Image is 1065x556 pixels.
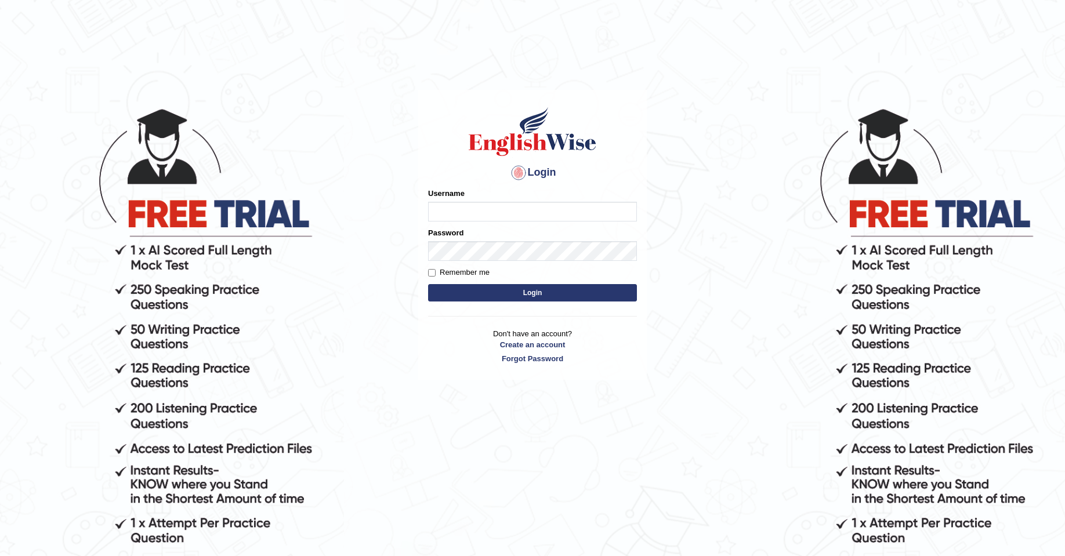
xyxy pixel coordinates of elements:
[428,227,463,238] label: Password
[428,188,465,199] label: Username
[428,328,637,364] p: Don't have an account?
[428,339,637,350] a: Create an account
[428,269,436,277] input: Remember me
[428,163,637,182] h4: Login
[428,353,637,364] a: Forgot Password
[428,284,637,301] button: Login
[466,106,599,158] img: Logo of English Wise sign in for intelligent practice with AI
[428,267,490,278] label: Remember me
